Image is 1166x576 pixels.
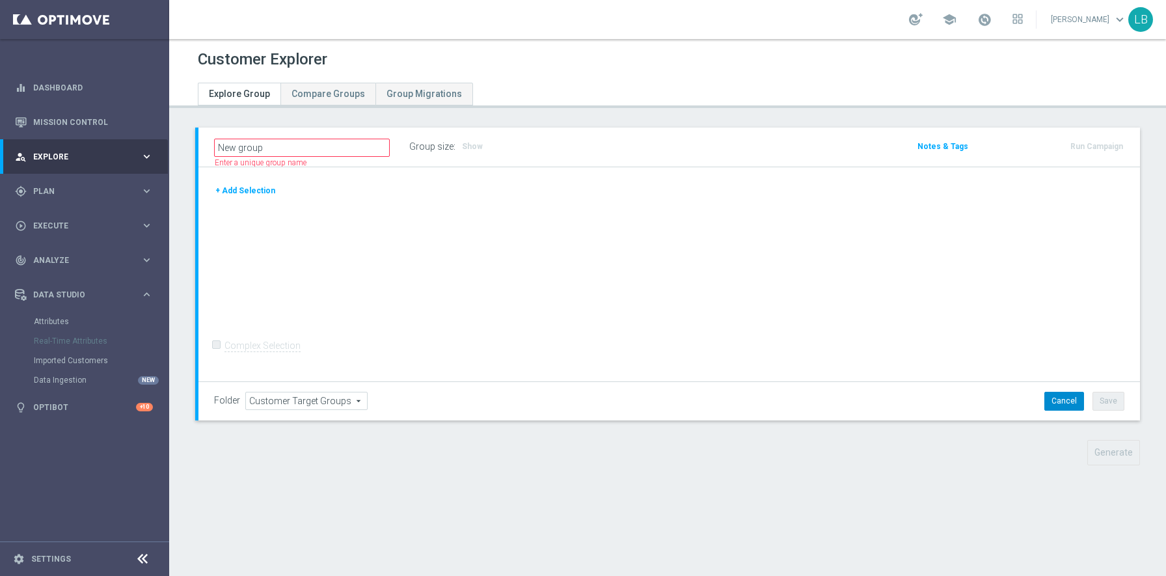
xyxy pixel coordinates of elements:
div: Dashboard [15,70,153,105]
label: Complex Selection [224,340,301,352]
div: Plan [15,185,141,197]
label: : [454,141,455,152]
span: Explore Group [209,89,270,99]
div: Optibot [15,390,153,424]
i: keyboard_arrow_right [141,150,153,163]
a: [PERSON_NAME]keyboard_arrow_down [1050,10,1128,29]
a: Data Ingestion [34,375,135,385]
a: Dashboard [33,70,153,105]
i: track_changes [15,254,27,266]
button: track_changes Analyze keyboard_arrow_right [14,255,154,266]
label: Enter a unique group name [215,158,306,169]
i: equalizer [15,82,27,94]
ul: Tabs [198,83,473,105]
div: Imported Customers [34,351,168,370]
button: + Add Selection [214,184,277,198]
label: Group size [409,141,454,152]
span: school [942,12,956,27]
h1: Customer Explorer [198,50,327,69]
button: lightbulb Optibot +10 [14,402,154,413]
div: +10 [136,403,153,411]
i: gps_fixed [15,185,27,197]
div: NEW [138,376,159,385]
a: Optibot [33,390,136,424]
div: Real-Time Attributes [34,331,168,351]
span: Compare Groups [291,89,365,99]
i: play_circle_outline [15,220,27,232]
div: Analyze [15,254,141,266]
span: Data Studio [33,291,141,299]
div: Attributes [34,312,168,331]
div: Execute [15,220,141,232]
button: Save [1092,392,1124,410]
button: Mission Control [14,117,154,128]
span: keyboard_arrow_down [1113,12,1127,27]
span: Group Migrations [386,89,462,99]
div: LB [1128,7,1153,32]
button: Cancel [1044,392,1084,410]
span: Execute [33,222,141,230]
a: Settings [31,555,71,563]
div: Data Ingestion [34,370,168,390]
i: keyboard_arrow_right [141,254,153,266]
a: Mission Control [33,105,153,139]
span: Plan [33,187,141,195]
a: Attributes [34,316,135,327]
div: Explore [15,151,141,163]
i: keyboard_arrow_right [141,288,153,301]
label: Folder [214,395,240,406]
button: person_search Explore keyboard_arrow_right [14,152,154,162]
span: Explore [33,153,141,161]
button: equalizer Dashboard [14,83,154,93]
span: Analyze [33,256,141,264]
button: Notes & Tags [916,139,969,154]
a: Imported Customers [34,355,135,366]
div: Mission Control [15,105,153,139]
i: keyboard_arrow_right [141,185,153,197]
button: gps_fixed Plan keyboard_arrow_right [14,186,154,197]
button: Data Studio keyboard_arrow_right [14,290,154,300]
input: Enter a name for this target group [214,139,390,157]
button: play_circle_outline Execute keyboard_arrow_right [14,221,154,231]
i: lightbulb [15,402,27,413]
i: keyboard_arrow_right [141,219,153,232]
div: Data Studio [15,289,141,301]
i: settings [13,553,25,565]
i: person_search [15,151,27,163]
button: Generate [1087,440,1140,465]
